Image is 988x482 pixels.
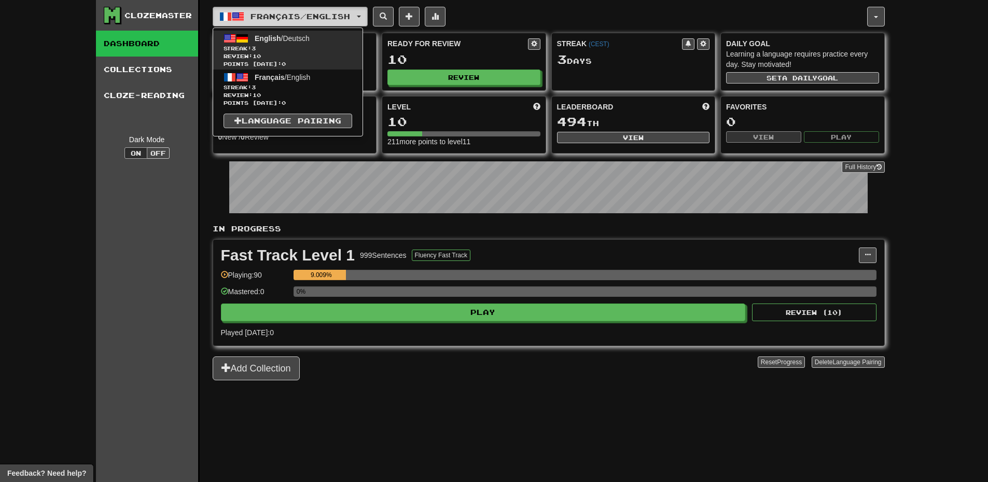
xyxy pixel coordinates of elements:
div: Favorites [726,102,879,112]
a: English/DeutschStreak:3 Review:10Points [DATE]:0 [213,31,363,70]
span: Streak: [224,84,352,91]
span: Review: 10 [224,91,352,99]
button: Play [804,131,879,143]
button: Play [221,304,746,321]
div: Daily Goal [726,38,879,49]
div: New / Review [218,132,371,142]
a: Dashboard [96,31,198,57]
div: th [557,115,710,129]
button: Off [147,147,170,159]
span: / English [255,73,310,81]
a: Français/EnglishStreak:3 Review:10Points [DATE]:0 [213,70,363,108]
a: Full History [842,161,884,173]
span: 494 [557,114,587,129]
span: 3 [252,84,256,90]
span: Points [DATE]: 0 [224,99,352,107]
strong: 0 [218,133,222,141]
button: Français/English [213,7,368,26]
span: Leaderboard [557,102,614,112]
button: ResetProgress [758,356,805,368]
div: Streak [557,38,683,49]
button: Search sentences [373,7,394,26]
div: Ready for Review [387,38,528,49]
div: 10 [387,115,540,128]
div: 10 [387,53,540,66]
div: 999 Sentences [360,250,407,260]
button: View [557,132,710,143]
div: 9.009% [297,270,346,280]
button: Add Collection [213,356,300,380]
button: Review (10) [752,304,876,321]
button: DeleteLanguage Pairing [812,356,885,368]
span: Streak: [224,45,352,52]
span: 3 [252,45,256,51]
div: Day s [557,53,710,66]
div: Playing: 90 [221,270,288,287]
a: Cloze-Reading [96,82,198,108]
div: 211 more points to level 11 [387,136,540,147]
span: Progress [777,359,802,366]
a: Language Pairing [224,114,352,128]
span: / Deutsch [255,34,310,43]
span: English [255,34,281,43]
span: Points [DATE]: 0 [224,60,352,68]
span: This week in points, UTC [702,102,709,112]
a: (CEST) [589,40,609,48]
button: Review [387,70,540,85]
span: Score more points to level up [533,102,540,112]
button: Fluency Fast Track [412,250,470,261]
div: Mastered: 0 [221,286,288,304]
span: a daily [782,74,817,81]
button: Seta dailygoal [726,72,879,84]
div: Fast Track Level 1 [221,247,355,263]
button: View [726,131,801,143]
button: Add sentence to collection [399,7,420,26]
button: More stats [425,7,446,26]
div: Learning a language requires practice every day. Stay motivated! [726,49,879,70]
strong: 0 [241,133,245,141]
a: Collections [96,57,198,82]
div: Clozemaster [124,10,192,21]
span: Français [255,73,285,81]
span: Français / English [251,12,350,21]
span: 3 [557,52,567,66]
span: Review: 10 [224,52,352,60]
button: On [124,147,147,159]
span: Played [DATE]: 0 [221,328,274,337]
div: 0 [726,115,879,128]
span: Language Pairing [832,359,881,366]
span: Level [387,102,411,112]
p: In Progress [213,224,885,234]
span: Open feedback widget [7,468,86,478]
div: Dark Mode [104,134,190,145]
